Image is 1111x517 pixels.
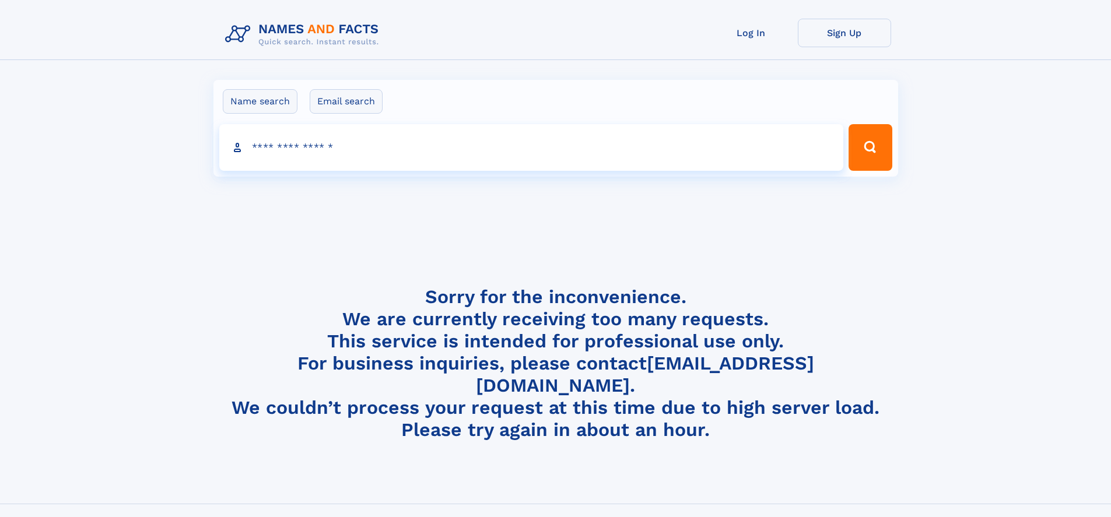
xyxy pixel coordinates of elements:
[220,19,388,50] img: Logo Names and Facts
[310,89,383,114] label: Email search
[849,124,892,171] button: Search Button
[220,286,891,441] h4: Sorry for the inconvenience. We are currently receiving too many requests. This service is intend...
[798,19,891,47] a: Sign Up
[223,89,297,114] label: Name search
[705,19,798,47] a: Log In
[476,352,814,396] a: [EMAIL_ADDRESS][DOMAIN_NAME]
[219,124,844,171] input: search input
